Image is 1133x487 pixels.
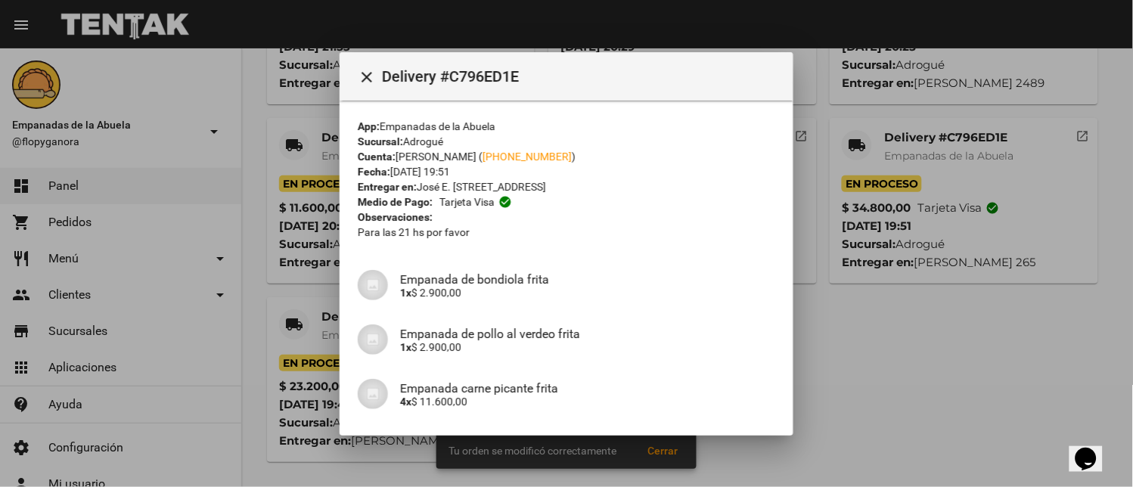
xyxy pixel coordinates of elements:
[400,271,775,286] h4: Empanada de bondiola frita
[358,149,775,164] div: [PERSON_NAME] ( )
[400,340,411,352] b: 1x
[358,134,775,149] div: Adrogué
[358,194,433,209] strong: Medio de Pago:
[1069,427,1118,472] iframe: chat widget
[358,150,396,163] strong: Cuenta:
[382,64,781,88] span: Delivery #C796ED1E
[352,61,382,92] button: Cerrar
[400,380,775,395] h4: Empanada carne picante frita
[400,395,411,407] b: 4x
[358,379,388,409] img: 07c47add-75b0-4ce5-9aba-194f44787723.jpg
[400,395,775,407] p: $ 11.600,00
[358,68,376,86] mat-icon: Cerrar
[358,120,380,132] strong: App:
[358,324,388,355] img: 07c47add-75b0-4ce5-9aba-194f44787723.jpg
[498,195,512,209] mat-icon: check_circle
[358,164,775,179] div: [DATE] 19:51
[358,135,403,147] strong: Sucursal:
[400,340,775,352] p: $ 2.900,00
[358,211,433,223] strong: Observaciones:
[358,166,390,178] strong: Fecha:
[483,150,572,163] a: [PHONE_NUMBER]
[358,119,775,134] div: Empanadas de la Abuela
[358,270,388,300] img: 07c47add-75b0-4ce5-9aba-194f44787723.jpg
[400,326,775,340] h4: Empanada de pollo al verdeo frita
[358,179,775,194] div: José E. [STREET_ADDRESS]
[358,225,775,240] p: Para las 21 hs por favor
[439,194,495,209] span: Tarjeta visa
[400,286,775,298] p: $ 2.900,00
[400,286,411,298] b: 1x
[358,181,417,193] strong: Entregar en:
